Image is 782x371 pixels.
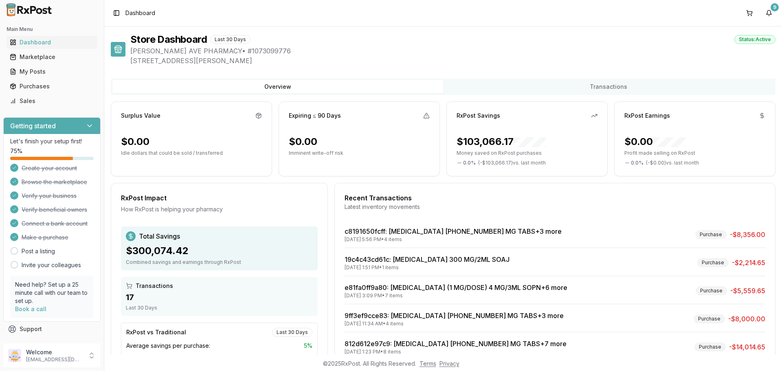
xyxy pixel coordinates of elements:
p: Welcome [26,348,83,356]
h2: Main Menu [7,26,97,33]
span: Create your account [22,164,77,172]
button: Overview [112,80,443,93]
button: Dashboard [3,36,101,49]
div: How RxPost is helping your pharmacy [121,205,318,213]
span: 5 % [304,342,312,350]
span: -$14,014.65 [729,342,765,352]
div: RxPost Impact [121,193,318,203]
span: -$8,000.00 [728,314,765,324]
div: RxPost vs Traditional [126,328,186,336]
div: $103,066.17 [457,135,546,148]
button: My Posts [3,65,101,78]
span: -$5,559.65 [730,286,765,296]
div: Last 30 Days [126,305,313,311]
p: Money saved on RxPost purchases [457,150,597,156]
div: RxPost Savings [457,112,500,120]
div: 9 [771,3,779,11]
h1: Store Dashboard [130,33,207,46]
div: Marketplace [10,53,94,61]
span: ( - $103,066.17 ) vs. last month [478,160,546,166]
div: [DATE] 3:09 PM • 7 items [345,292,567,299]
span: Feedback [20,340,47,348]
div: $0.00 [121,135,149,148]
p: Imminent write-off risk [289,150,430,156]
div: [DATE] 1:23 PM • 8 items [345,349,567,355]
h3: Getting started [10,121,56,131]
p: [EMAIL_ADDRESS][DOMAIN_NAME] [26,356,83,363]
span: 75 % [10,147,22,155]
span: Verify your business [22,192,77,200]
button: Purchases [3,80,101,93]
div: My Posts [10,68,94,76]
div: Status: Active [734,35,775,44]
span: Verify beneficial owners [22,206,87,214]
div: RxPost Earnings [624,112,670,120]
span: 0.0 % [631,160,644,166]
div: Purchase [696,286,727,295]
span: -$8,356.00 [730,230,765,239]
a: Dashboard [7,35,97,50]
a: 19c4c43cd61c: [MEDICAL_DATA] 300 MG/2ML SOAJ [345,255,510,263]
a: Privacy [439,360,459,367]
a: Post a listing [22,247,55,255]
div: $0.00 [289,135,317,148]
span: Dashboard [125,9,155,17]
div: [DATE] 5:56 PM • 4 items [345,236,562,243]
span: Average savings per purchase: [126,342,210,350]
div: Last 30 Days [272,328,312,337]
button: Feedback [3,336,101,351]
div: Purchases [10,82,94,90]
span: Transactions [136,282,173,290]
div: $0.00 [624,135,685,148]
a: c8191650fcff: [MEDICAL_DATA] [PHONE_NUMBER] MG TABS+3 more [345,227,562,235]
nav: breadcrumb [125,9,155,17]
div: Purchase [694,314,725,323]
span: Total Savings [139,231,180,241]
a: e81fa0ff9a80: [MEDICAL_DATA] (1 MG/DOSE) 4 MG/3ML SOPN+6 more [345,283,567,292]
div: Purchase [697,258,729,267]
div: Expiring ≤ 90 Days [289,112,341,120]
span: Browse the marketplace [22,178,87,186]
div: Latest inventory movements [345,203,765,211]
div: [DATE] 1:51 PM • 1 items [345,264,510,271]
a: Purchases [7,79,97,94]
img: RxPost Logo [3,3,55,16]
div: Sales [10,97,94,105]
div: Recent Transactions [345,193,765,203]
p: Profit made selling on RxPost [624,150,765,156]
div: 17 [126,292,313,303]
div: [DATE] 11:34 AM • 4 items [345,321,564,327]
a: My Posts [7,64,97,79]
a: Book a call [15,305,46,312]
a: 9ff3ef9cce83: [MEDICAL_DATA] [PHONE_NUMBER] MG TABS+3 more [345,312,564,320]
div: Last 30 Days [210,35,250,44]
div: Combined savings and earnings through RxPost [126,259,313,266]
button: Marketplace [3,50,101,64]
p: Let's finish your setup first! [10,137,94,145]
span: Make a purchase [22,233,68,241]
a: 812d612e97c9: [MEDICAL_DATA] [PHONE_NUMBER] MG TABS+7 more [345,340,567,348]
a: Invite your colleagues [22,261,81,269]
span: ( - $0.00 ) vs. last month [646,160,699,166]
span: [STREET_ADDRESS][PERSON_NAME] [130,56,775,66]
span: Connect a bank account [22,220,88,228]
button: Support [3,322,101,336]
p: Idle dollars that could be sold / transferred [121,150,262,156]
button: 9 [762,7,775,20]
button: Transactions [443,80,774,93]
span: 0.0 % [463,160,476,166]
p: Need help? Set up a 25 minute call with our team to set up. [15,281,89,305]
div: Purchase [694,342,726,351]
a: Marketplace [7,50,97,64]
div: Surplus Value [121,112,160,120]
span: -$2,214.65 [732,258,765,268]
div: Purchase [695,230,727,239]
a: Terms [420,360,436,367]
span: [PERSON_NAME] AVE PHARMACY • # 1073099776 [130,46,775,56]
img: User avatar [8,349,21,362]
iframe: Intercom live chat [754,343,774,363]
button: Sales [3,94,101,108]
div: Dashboard [10,38,94,46]
div: $300,074.42 [126,244,313,257]
a: Sales [7,94,97,108]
